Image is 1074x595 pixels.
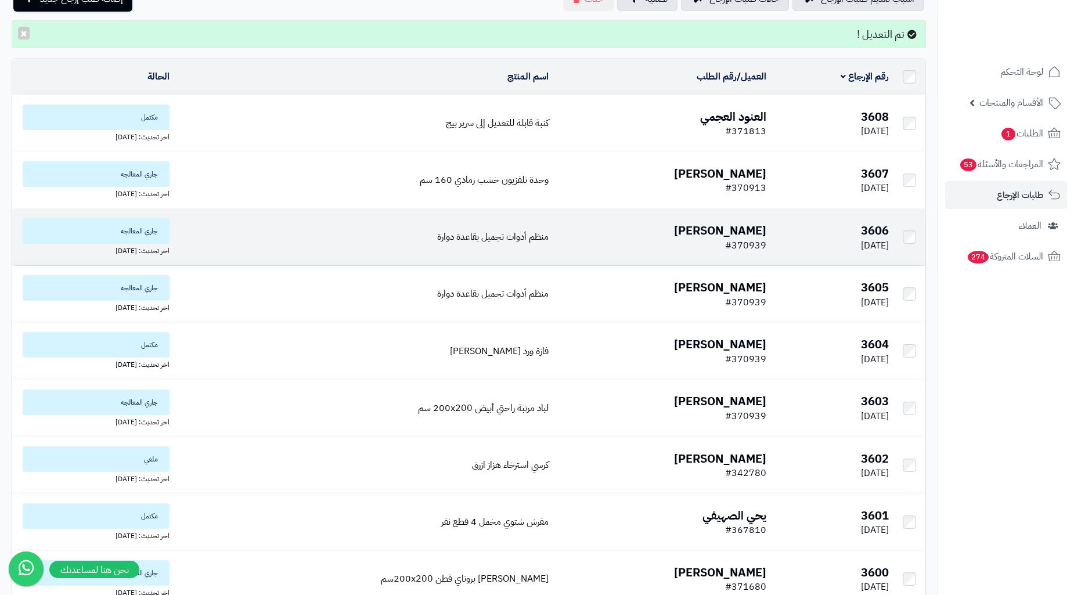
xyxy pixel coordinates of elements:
a: كنبة قابلة للتعديل إلى سرير بيج [446,116,549,130]
div: اخر تحديث: [DATE] [17,244,170,256]
span: [DATE] [861,124,889,138]
span: مكتمل [23,104,170,130]
span: جاري المعالجه [23,390,170,415]
b: 3601 [861,507,889,524]
span: 53 [960,158,976,171]
span: #371680 [725,580,766,594]
a: اسم المنتج [507,70,549,84]
a: رقم الطلب [697,70,737,84]
span: طلبات الإرجاع [997,187,1043,203]
a: الطلبات1 [945,120,1067,147]
span: العملاء [1019,218,1041,234]
b: 3608 [861,108,889,125]
span: [DATE] [861,181,889,195]
span: #370939 [725,239,766,253]
span: مكتمل [23,332,170,358]
span: #367810 [725,523,766,537]
span: [DATE] [861,523,889,537]
a: الحالة [147,70,170,84]
td: / [553,59,771,95]
b: [PERSON_NAME] [674,564,766,581]
a: المراجعات والأسئلة53 [945,150,1067,178]
a: وحدة تلفزيون خشب رمادي 160 سم [420,173,549,187]
b: [PERSON_NAME] [674,392,766,410]
b: [PERSON_NAME] [674,336,766,353]
span: السلات المتروكة [967,248,1043,265]
span: [DATE] [861,580,889,594]
b: 3604 [861,336,889,353]
div: اخر تحديث: [DATE] [17,472,170,484]
span: [DATE] [861,409,889,423]
span: [DATE] [861,352,889,366]
span: #370939 [725,409,766,423]
b: [PERSON_NAME] [674,450,766,467]
button: × [18,27,30,39]
div: اخر تحديث: [DATE] [17,301,170,313]
span: #370939 [725,295,766,309]
span: الطلبات [1000,125,1043,142]
div: تم التعديل ! [12,20,926,48]
span: جاري المعالجه [23,218,170,244]
span: [DATE] [861,466,889,480]
a: العملاء [945,212,1067,240]
span: #370913 [725,181,766,195]
b: [PERSON_NAME] [674,279,766,296]
span: [DATE] [861,239,889,253]
span: 1 [1001,128,1015,140]
span: الأقسام والمنتجات [979,95,1043,111]
b: 3606 [861,222,889,239]
a: [PERSON_NAME] بروناي قطن 200x200سم [381,572,549,586]
b: 3603 [861,392,889,410]
a: كرسي استرخاء هزاز ازرق [472,458,549,472]
a: مفرش شتوي مخمل 4 قطع نفر [441,515,549,529]
span: جاري المعالجه [23,161,170,187]
div: اخر تحديث: [DATE] [17,415,170,427]
b: 3605 [861,279,889,296]
a: لباد مرتبة راحتي أبيض 200x200 سم‏ [418,401,549,415]
b: [PERSON_NAME] [674,165,766,182]
b: يحي الصهيفي [702,507,766,524]
span: #342780 [725,466,766,480]
span: [DATE] [861,295,889,309]
b: العنود العجمي [700,108,766,125]
div: اخر تحديث: [DATE] [17,130,170,142]
div: اخر تحديث: [DATE] [17,529,170,541]
b: 3607 [861,165,889,182]
span: 274 [968,251,989,264]
a: فازة ورد [PERSON_NAME] [450,344,549,358]
span: المراجعات والأسئلة [959,156,1043,172]
span: ملغي [23,446,170,472]
span: جاري المعالجه [23,560,170,586]
b: 3602 [861,450,889,467]
span: #371813 [725,124,766,138]
a: منظم أدوات تجميل بقاعدة دوارة [437,287,549,301]
a: العميل [741,70,766,84]
span: مكتمل [23,503,170,529]
a: منظم أدوات تجميل بقاعدة دوارة [437,230,549,244]
div: اخر تحديث: [DATE] [17,187,170,199]
a: السلات المتروكة274 [945,243,1067,271]
a: رقم الإرجاع [841,70,889,84]
a: لوحة التحكم [945,58,1067,86]
a: طلبات الإرجاع [945,181,1067,209]
img: logo-2.png [995,33,1063,57]
span: لوحة التحكم [1000,64,1043,80]
span: جاري المعالجه [23,275,170,301]
b: 3600 [861,564,889,581]
span: #370939 [725,352,766,366]
b: [PERSON_NAME] [674,222,766,239]
div: اخر تحديث: [DATE] [17,358,170,370]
